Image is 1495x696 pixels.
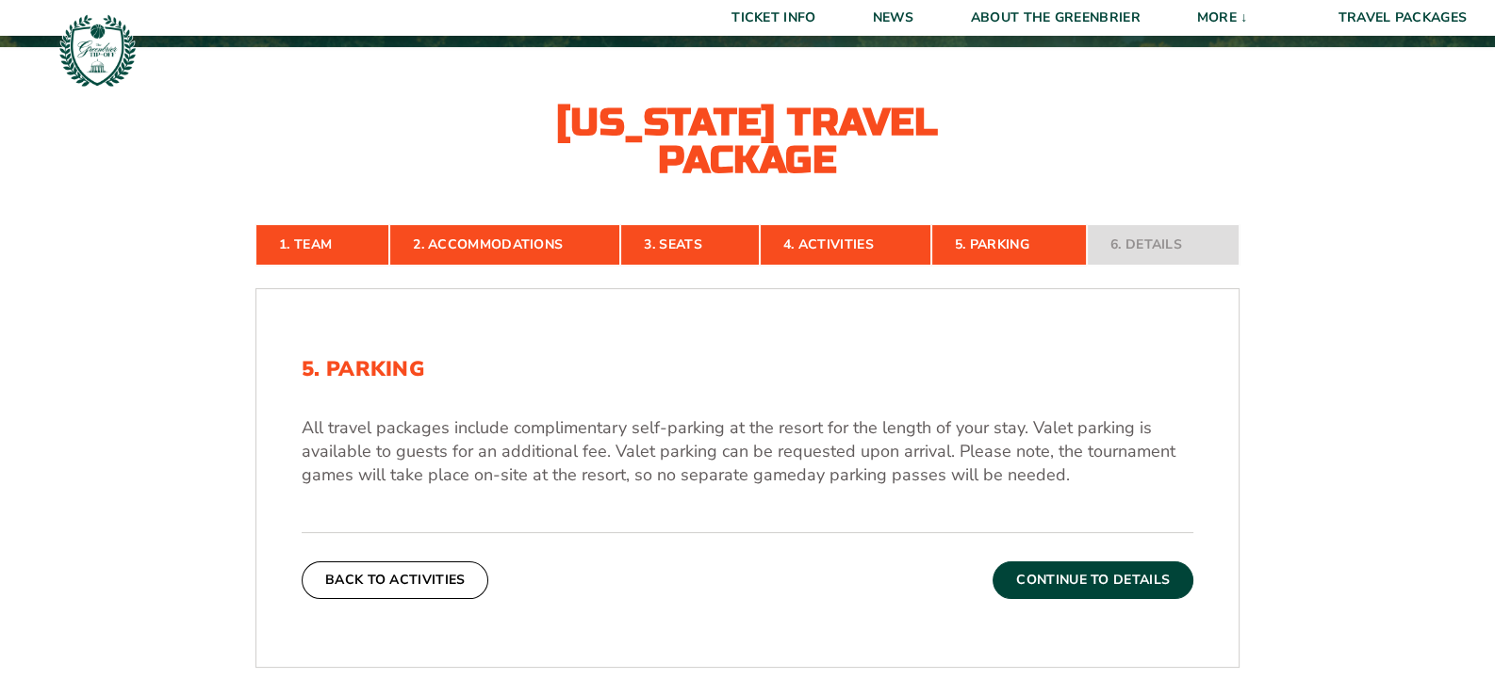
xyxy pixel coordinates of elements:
[255,224,389,266] a: 1. Team
[620,224,759,266] a: 3. Seats
[57,9,139,91] img: Greenbrier Tip-Off
[540,104,955,179] h2: [US_STATE] Travel Package
[302,561,488,599] button: Back To Activities
[389,224,620,266] a: 2. Accommodations
[993,561,1193,599] button: Continue To Details
[302,416,1193,488] p: All travel packages include complimentary self-parking at the resort for the length of your stay....
[302,357,1193,381] h2: 5. Parking
[760,224,931,266] a: 4. Activities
